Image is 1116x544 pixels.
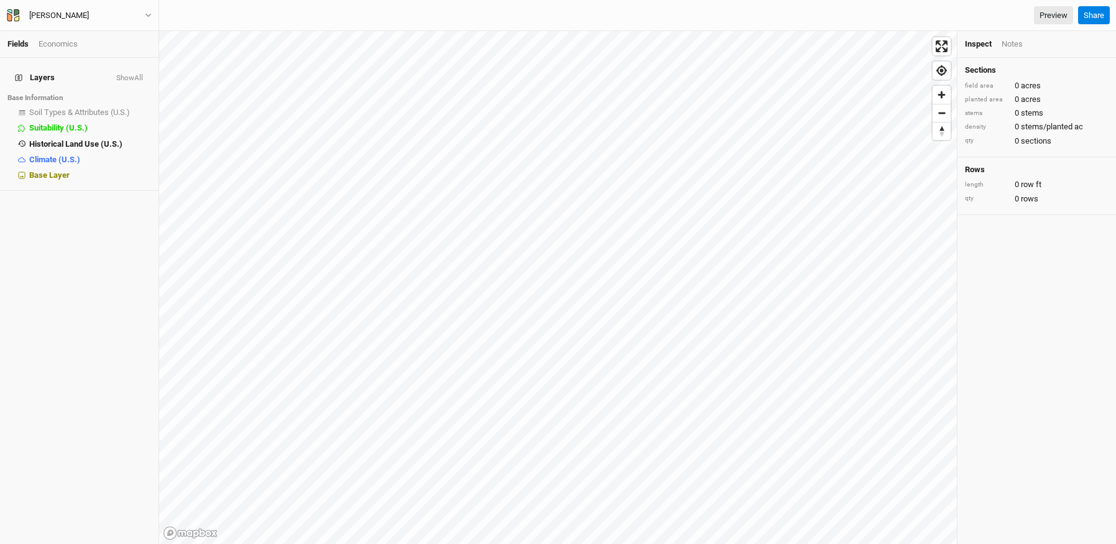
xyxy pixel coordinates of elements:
[965,81,1008,91] div: field area
[1021,193,1038,205] span: rows
[1021,80,1041,91] span: acres
[1021,179,1041,190] span: row ft
[29,139,122,149] span: Historical Land Use (U.S.)
[965,180,1008,190] div: length
[29,9,89,22] div: Tim Nichols
[965,65,1109,75] h4: Sections
[965,80,1109,91] div: 0
[933,86,951,104] button: Zoom in
[965,108,1109,119] div: 0
[1034,6,1073,25] a: Preview
[1078,6,1110,25] button: Share
[29,123,151,133] div: Suitability (U.S.)
[29,170,70,180] span: Base Layer
[965,136,1008,145] div: qty
[15,73,55,83] span: Layers
[29,155,80,164] span: Climate (U.S.)
[7,39,29,48] a: Fields
[29,108,151,118] div: Soil Types & Attributes (U.S.)
[965,122,1008,132] div: density
[1021,108,1043,119] span: stems
[1021,121,1083,132] span: stems/planted ac
[965,95,1008,104] div: planted area
[933,104,951,122] button: Zoom out
[29,155,151,165] div: Climate (U.S.)
[163,526,218,540] a: Mapbox logo
[965,121,1109,132] div: 0
[965,179,1109,190] div: 0
[29,139,151,149] div: Historical Land Use (U.S.)
[29,123,88,132] span: Suitability (U.S.)
[1021,94,1041,105] span: acres
[6,9,152,22] button: [PERSON_NAME]
[29,170,151,180] div: Base Layer
[1021,136,1051,147] span: sections
[965,165,1109,175] h4: Rows
[1002,39,1023,50] div: Notes
[933,122,951,140] button: Reset bearing to north
[933,62,951,80] button: Find my location
[29,9,89,22] div: [PERSON_NAME]
[159,31,957,544] canvas: Map
[965,193,1109,205] div: 0
[39,39,78,50] div: Economics
[116,74,144,83] button: ShowAll
[29,108,130,117] span: Soil Types & Attributes (U.S.)
[965,194,1008,203] div: qty
[965,136,1109,147] div: 0
[933,37,951,55] button: Enter fullscreen
[965,39,992,50] div: Inspect
[965,109,1008,118] div: stems
[965,94,1109,105] div: 0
